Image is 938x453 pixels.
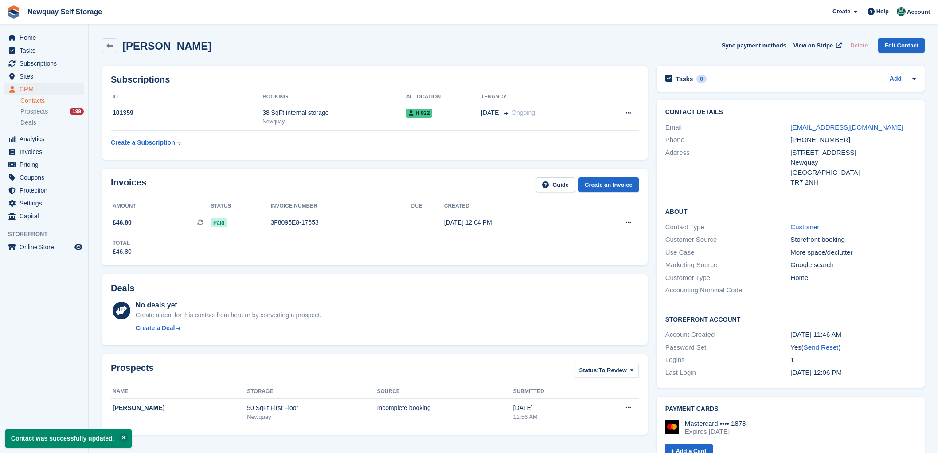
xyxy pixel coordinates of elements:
[271,199,411,213] th: Invoice number
[665,330,791,340] div: Account Created
[685,428,746,436] div: Expires [DATE]
[4,158,84,171] a: menu
[665,368,791,378] div: Last Login
[111,75,639,85] h2: Subscriptions
[832,7,850,16] span: Create
[20,107,48,116] span: Prospects
[722,38,786,53] button: Sync payment methods
[20,83,73,95] span: CRM
[113,218,132,227] span: £46.80
[20,44,73,57] span: Tasks
[513,413,592,421] div: 11:56 AM
[4,44,84,57] a: menu
[790,260,916,270] div: Google search
[665,285,791,295] div: Accounting Nominal Code
[262,108,406,118] div: 38 SqFt internal storage
[790,343,916,353] div: Yes
[20,146,73,158] span: Invoices
[804,343,838,351] a: Send Reset
[211,218,227,227] span: Paid
[20,210,73,222] span: Capital
[20,158,73,171] span: Pricing
[790,330,916,340] div: [DATE] 11:46 AM
[136,323,175,333] div: Create a Deal
[8,230,88,239] span: Storefront
[790,248,916,258] div: More space/declutter
[513,403,592,413] div: [DATE]
[790,177,916,188] div: TR7 2NH
[262,118,406,126] div: Newquay
[136,300,321,311] div: No deals yet
[247,385,377,399] th: Storage
[136,323,321,333] a: Create a Deal
[793,41,833,50] span: View on Stripe
[4,171,84,184] a: menu
[247,413,377,421] div: Newquay
[136,311,321,320] div: Create a deal for this contact from here or by converting a prospect.
[665,222,791,232] div: Contact Type
[665,109,916,116] h2: Contact Details
[377,403,513,413] div: Incomplete booking
[536,177,575,192] a: Guide
[790,369,842,376] time: 2025-08-13 11:06:09 UTC
[262,90,406,104] th: Booking
[907,8,930,16] span: Account
[696,75,707,83] div: 0
[790,158,916,168] div: Newquay
[70,108,84,115] div: 199
[111,90,262,104] th: ID
[4,184,84,197] a: menu
[122,40,211,52] h2: [PERSON_NAME]
[676,75,693,83] h2: Tasks
[111,177,146,192] h2: Invoices
[665,235,791,245] div: Customer Source
[113,403,247,413] div: [PERSON_NAME]
[20,107,84,116] a: Prospects 199
[665,406,916,413] h2: Payment cards
[20,197,73,209] span: Settings
[211,199,270,213] th: Status
[665,135,791,145] div: Phone
[406,109,432,118] span: H 022
[481,108,500,118] span: [DATE]
[790,38,844,53] a: View on Stripe
[20,32,73,44] span: Home
[847,38,871,53] button: Delete
[665,260,791,270] div: Marketing Source
[4,146,84,158] a: menu
[20,133,73,145] span: Analytics
[20,118,36,127] span: Deals
[111,134,181,151] a: Create a Subscription
[790,273,916,283] div: Home
[685,420,746,428] div: Mastercard •••• 1878
[111,138,175,147] div: Create a Subscription
[111,385,247,399] th: Name
[24,4,106,19] a: Newquay Self Storage
[876,7,889,16] span: Help
[665,315,916,323] h2: Storefront Account
[890,74,902,84] a: Add
[444,199,584,213] th: Created
[111,363,154,379] h2: Prospects
[878,38,925,53] a: Edit Contact
[247,403,377,413] div: 50 SqFt First Floor
[20,241,73,253] span: Online Store
[111,199,211,213] th: Amount
[111,108,262,118] div: 101359
[113,247,132,256] div: £46.80
[790,168,916,178] div: [GEOGRAPHIC_DATA]
[271,218,411,227] div: 3F8095E8-17653
[790,148,916,158] div: [STREET_ADDRESS]
[578,177,639,192] a: Create an Invoice
[113,239,132,247] div: Total
[20,118,84,127] a: Deals
[377,385,513,399] th: Source
[20,184,73,197] span: Protection
[111,283,134,293] h2: Deals
[801,343,840,351] span: ( )
[4,70,84,83] a: menu
[790,123,903,131] a: [EMAIL_ADDRESS][DOMAIN_NAME]
[4,197,84,209] a: menu
[4,57,84,70] a: menu
[665,273,791,283] div: Customer Type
